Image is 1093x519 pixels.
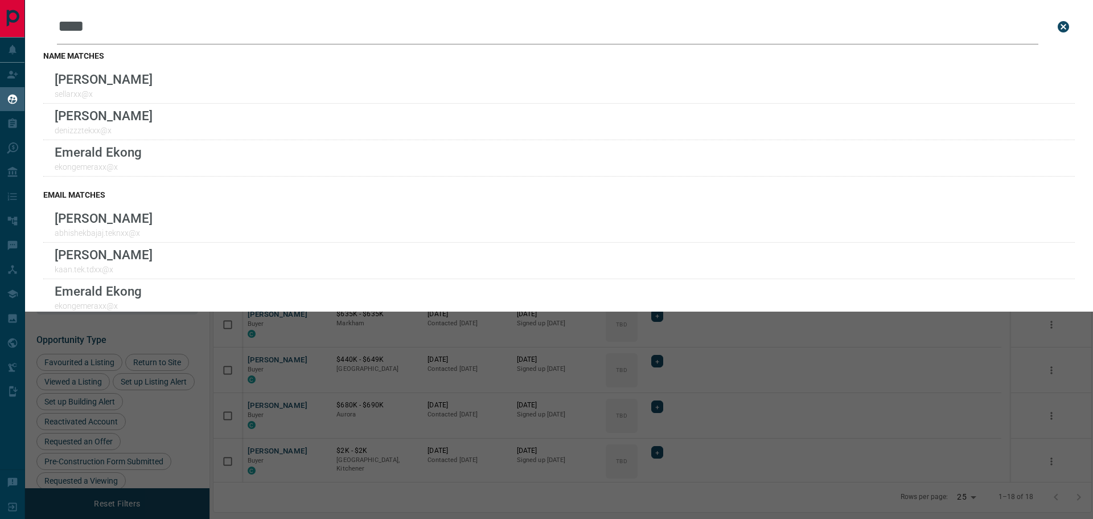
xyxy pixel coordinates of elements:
[43,190,1075,199] h3: email matches
[55,265,153,274] p: kaan.tek.tdxx@x
[55,211,153,226] p: [PERSON_NAME]
[55,108,153,123] p: [PERSON_NAME]
[55,162,142,171] p: ekongemeraxx@x
[55,301,142,310] p: ekongemeraxx@x
[1052,15,1075,38] button: close search bar
[55,72,153,87] p: [PERSON_NAME]
[55,89,153,99] p: sellarxx@x
[55,228,153,238] p: abhishekbajaj.teknxx@x
[55,284,142,299] p: Emerald Ekong
[55,126,153,135] p: denizzztekxx@x
[43,51,1075,60] h3: name matches
[55,247,153,262] p: [PERSON_NAME]
[55,145,142,160] p: Emerald Ekong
